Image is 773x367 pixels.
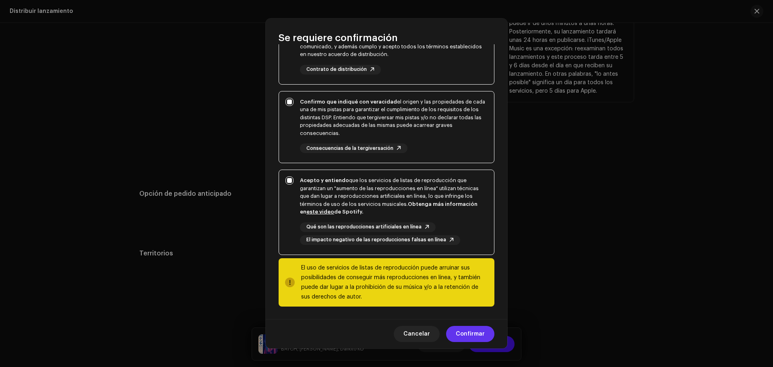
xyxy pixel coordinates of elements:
[300,98,488,137] div: el origen y las propiedades de cada una de mis pistas para garantizar el cumplimiento de los requ...
[306,224,422,230] span: Qué son las reproducciones artificiales en línea
[300,201,477,215] strong: Obtenga más información en de Spotify.
[394,326,440,342] button: Cancelar
[306,237,446,243] span: El impacto negativo de las reproducciones falsas en línea
[306,146,393,151] span: Consecuencias de la tergiversación
[300,176,488,216] div: que los servicios de listas de reproducción que garantizan un "aumento de las reproducciones en l...
[279,20,494,85] p-togglebutton: Poseo o he autorizado legalmentetodos los derechos de autor de las grabaciones sonoras, composici...
[279,31,398,44] span: Se requiere confirmación
[306,209,334,214] a: este video
[456,326,485,342] span: Confirmar
[279,170,494,255] p-togglebutton: Acepto y entiendoque los servicios de listas de reproducción que garantizan un "aumento de las re...
[279,91,494,164] p-togglebutton: Confirmo que indiqué con veracidadel origen y las propiedades de cada una de mis pistas para gara...
[306,67,367,72] span: Contrato de distribución
[300,99,397,104] strong: Confirmo que indiqué con veracidad
[301,263,488,302] div: El uso de servicios de listas de reproducción puede arruinar sus posibilidades de conseguir más r...
[446,326,494,342] button: Confirmar
[300,178,349,183] strong: Acepto y entiendo
[403,326,430,342] span: Cancelar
